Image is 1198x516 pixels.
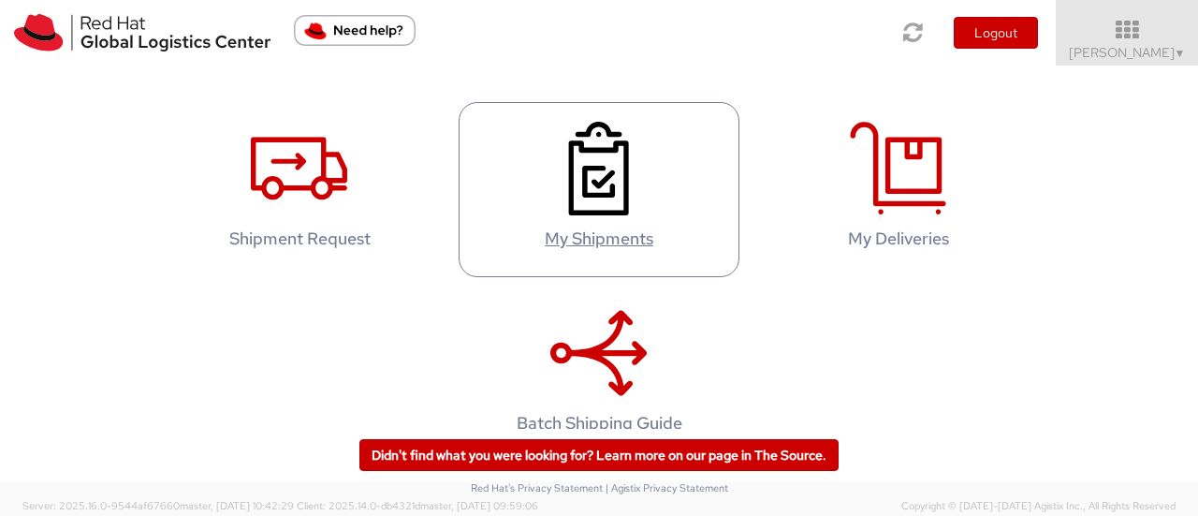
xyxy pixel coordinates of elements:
span: master, [DATE] 10:42:29 [180,499,294,512]
button: Need help? [294,15,416,46]
span: Client: 2025.14.0-db4321d [297,499,538,512]
span: Copyright © [DATE]-[DATE] Agistix Inc., All Rights Reserved [901,499,1176,514]
img: rh-logistics-00dfa346123c4ec078e1.svg [14,14,270,52]
a: My Shipments [459,102,739,277]
span: [PERSON_NAME] [1069,44,1186,61]
h4: Batch Shipping Guide [478,414,720,433]
a: Red Hat's Privacy Statement [471,481,603,494]
a: | Agistix Privacy Statement [606,481,728,494]
h4: My Shipments [478,229,720,248]
a: My Deliveries [758,102,1039,277]
button: Logout [954,17,1038,49]
span: ▼ [1175,46,1186,61]
a: Didn't find what you were looking for? Learn more on our page in The Source. [359,439,839,471]
span: Server: 2025.16.0-9544af67660 [22,499,294,512]
h4: My Deliveries [778,229,1019,248]
a: Batch Shipping Guide [459,287,739,462]
span: master, [DATE] 09:59:06 [420,499,538,512]
a: Shipment Request [159,102,440,277]
h4: Shipment Request [179,229,420,248]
